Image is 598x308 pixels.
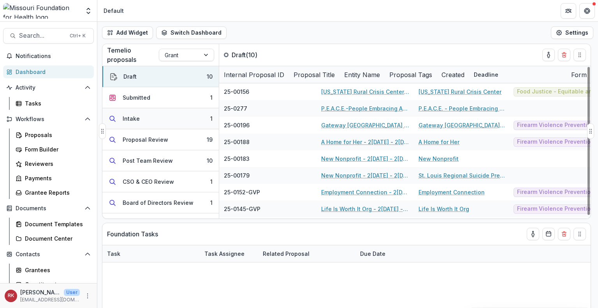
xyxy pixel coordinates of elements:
[321,171,409,180] a: New Nonprofit - 2[DATE] - 2[DATE] Grassroots Efforts to Address FID - RFA
[224,205,260,213] span: 25-0145-GVP
[107,229,158,239] p: Foundation Tasks
[25,220,88,228] div: Document Templates
[123,178,174,186] div: CSO & CEO Review
[258,245,355,262] div: Related Proposal
[123,199,193,207] div: Board of Directors Review
[385,70,437,79] div: Proposal Tags
[25,99,88,107] div: Tasks
[232,50,257,60] p: Draft ( 10 )
[289,66,339,83] div: Proposal Title
[385,66,437,83] div: Proposal Tags
[469,66,566,83] div: Deadline
[3,202,94,215] button: Open Documents
[339,66,385,83] div: Entity Name
[210,178,213,186] div: 1
[123,72,137,81] div: Draft
[321,88,409,96] a: [US_STATE] Rural Crisis Center - 2[DATE] - 2[DATE] Seeding Equitable and Sustainable Local Food S...
[99,123,106,139] button: Drag
[16,205,81,212] span: Documents
[419,138,459,146] a: A Home for Her
[102,171,219,192] button: CSO & CEO Review1
[102,129,219,150] button: Proposal Review19
[321,121,409,129] a: Gateway [GEOGRAPHIC_DATA] - 2[DATE] - 2[DATE] Grassroots Efforts to Address FID - RFA
[102,87,219,108] button: Submitted1
[419,155,459,163] a: New Nonprofit
[83,291,92,301] button: More
[321,155,409,163] a: New Nonprofit - 2[DATE] - 2[DATE] Grassroots Efforts to Address FID - RFA
[207,157,213,165] div: 10
[469,70,503,79] div: Deadline
[437,70,469,79] div: Created
[542,228,555,240] button: Calendar
[419,121,507,129] a: Gateway [GEOGRAPHIC_DATA][PERSON_NAME]
[558,49,570,61] button: Delete card
[573,228,586,240] button: Drag
[12,186,94,199] a: Grantee Reports
[3,3,80,19] img: Missouri Foundation for Health logo
[3,50,94,62] button: Notifications
[207,136,213,144] div: 19
[527,228,539,240] button: toggle-assigned-to-me
[12,278,94,291] a: Constituents
[210,114,213,123] div: 1
[156,26,227,39] button: Switch Dashboard
[16,251,81,258] span: Contacts
[219,66,289,83] div: Internal Proposal ID
[102,150,219,171] button: Post Team Review10
[419,205,469,213] a: Life Is Worth It Org
[3,65,94,78] a: Dashboard
[289,70,339,79] div: Proposal Title
[566,66,591,83] div: Form
[12,97,94,110] a: Tasks
[224,171,250,180] span: 25-00179
[258,250,314,258] div: Related Proposal
[12,128,94,141] a: Proposals
[321,205,409,213] a: Life Is Worth It Org - 2[DATE] - 2[DATE] Supporting Grassroots Efforts and Capacity to Address Fi...
[224,138,250,146] span: 25-00188
[200,245,258,262] div: Task Assignee
[437,66,469,83] div: Created
[102,108,219,129] button: Intake1
[566,70,591,79] div: Form
[25,145,88,153] div: Form Builder
[3,113,94,125] button: Open Workflows
[25,234,88,243] div: Document Center
[200,250,249,258] div: Task Assignee
[321,138,409,146] a: A Home for Her - 2[DATE] - 2[DATE] Grassroots Efforts to Address FID - RFA
[20,288,61,296] p: [PERSON_NAME]
[224,121,250,129] span: 25-00196
[224,88,249,96] span: 25-00156
[321,188,409,196] a: Employment Connection - 2[DATE] - 2[DATE] Supporting Grassroots Efforts and Capacity to Address F...
[68,32,87,40] div: Ctrl + K
[64,289,80,296] p: User
[100,5,127,16] nav: breadcrumb
[210,199,213,207] div: 1
[321,104,409,113] a: P.E.A.C.E.-People Embracing Another Choice Effectively - 2[DATE] - 2[DATE] Grassroots Efforts to ...
[224,104,247,113] span: 25-0277
[224,155,250,163] span: 25-00183
[419,171,507,180] a: St. Louis Regional Suicide Prevention Coalition
[107,46,159,64] p: Temelio proposals
[542,49,555,61] button: toggle-assigned-to-me
[102,245,200,262] div: Task
[102,66,219,87] button: Draft10
[551,26,593,39] button: Settings
[224,188,260,196] span: 25-0152-GVP
[579,3,595,19] button: Get Help
[102,26,153,39] button: Add Widget
[25,131,88,139] div: Proposals
[3,81,94,94] button: Open Activity
[25,266,88,274] div: Grantees
[123,93,150,102] div: Submitted
[558,228,570,240] button: Delete card
[12,264,94,276] a: Grantees
[355,250,390,258] div: Due Date
[561,3,576,19] button: Partners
